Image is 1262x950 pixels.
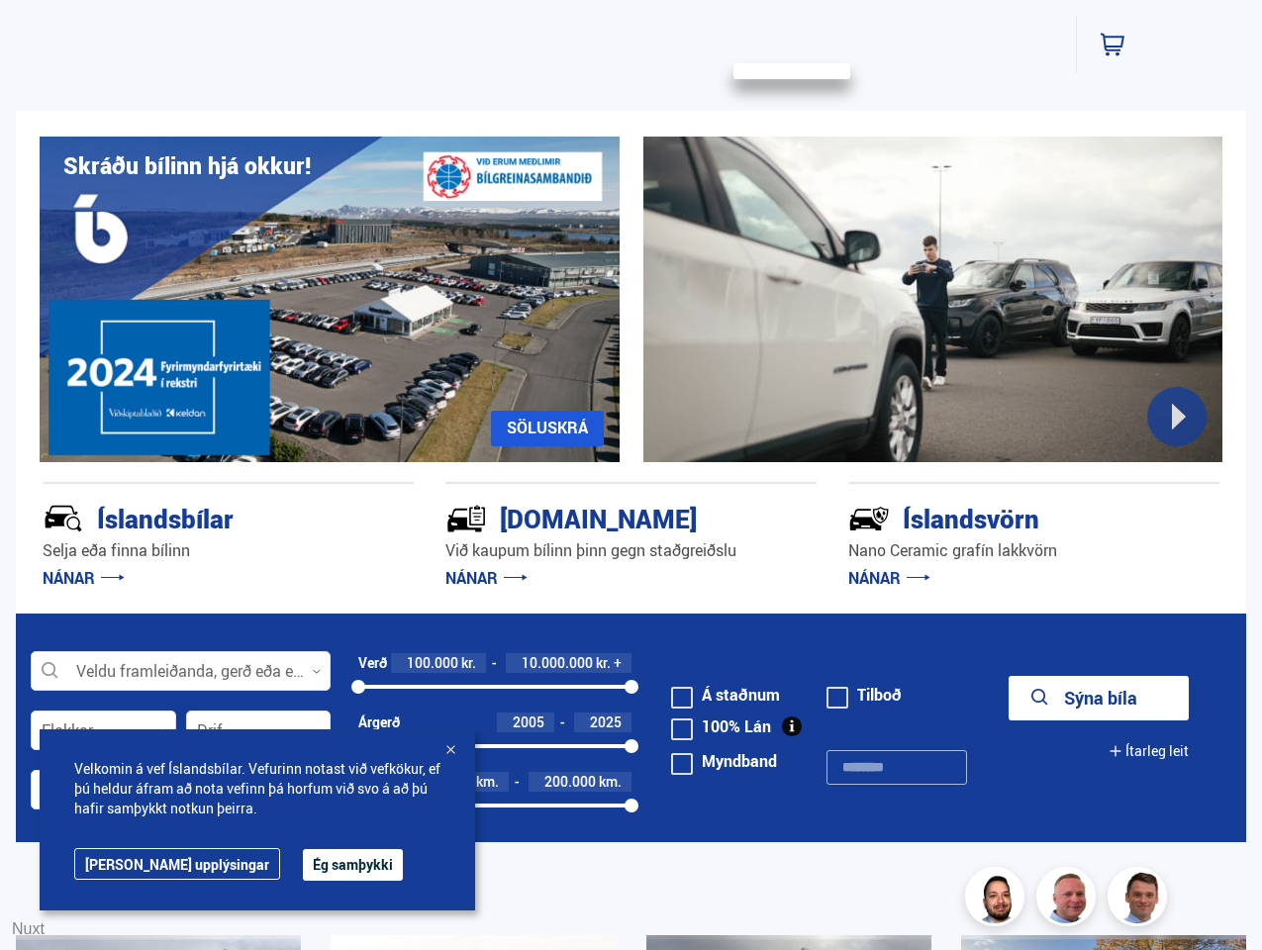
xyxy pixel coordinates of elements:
[848,567,930,589] a: NÁNAR
[40,137,620,462] img: eKx6w-_Home_640_.png
[968,870,1027,929] img: nhp88E3Fdnt1Opn2.png
[43,500,343,534] div: Íslandsbílar
[43,567,125,589] a: NÁNAR
[74,759,440,818] span: Velkomin á vef Íslandsbílar. Vefurinn notast við vefkökur, ef þú heldur áfram að nota vefinn þá h...
[599,774,622,790] span: km.
[1109,729,1189,774] button: Ítarleg leit
[848,500,1149,534] div: Íslandsvörn
[445,567,528,589] a: NÁNAR
[43,539,414,562] p: Selja eða finna bílinn
[671,753,777,769] label: Myndband
[544,772,596,791] span: 200.000
[848,498,890,539] img: -Svtn6bYgwAsiwNX.svg
[43,498,84,539] img: JRvxyua_JYH6wB4c.svg
[513,712,544,731] span: 2005
[358,714,400,730] div: Árgerð
[445,500,746,534] div: [DOMAIN_NAME]
[12,920,45,937] a: Nuxt
[63,152,311,179] h1: Skráðu bílinn hjá okkur!
[445,498,487,539] img: tr5P-W3DuiFaO7aO.svg
[671,687,780,703] label: Á staðnum
[826,687,902,703] label: Tilboð
[407,653,458,672] span: 100.000
[1111,870,1170,929] img: FbJEzSuNWCJXmdc-.webp
[614,655,622,671] span: +
[848,539,1219,562] p: Nano Ceramic grafín lakkvörn
[590,712,622,731] span: 2025
[1009,676,1189,720] button: Sýna bíla
[522,653,593,672] span: 10.000.000
[671,718,771,734] label: 100% Lán
[491,411,604,446] a: SÖLUSKRÁ
[303,849,403,881] button: Ég samþykki
[16,8,75,67] button: Opna LiveChat spjallviðmót
[461,655,476,671] span: kr.
[596,655,611,671] span: kr.
[74,848,280,880] a: [PERSON_NAME] upplýsingar
[445,539,817,562] p: Við kaupum bílinn þinn gegn staðgreiðslu
[1039,870,1099,929] img: siFngHWaQ9KaOqBr.png
[476,774,499,790] span: km.
[358,655,387,671] div: Verð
